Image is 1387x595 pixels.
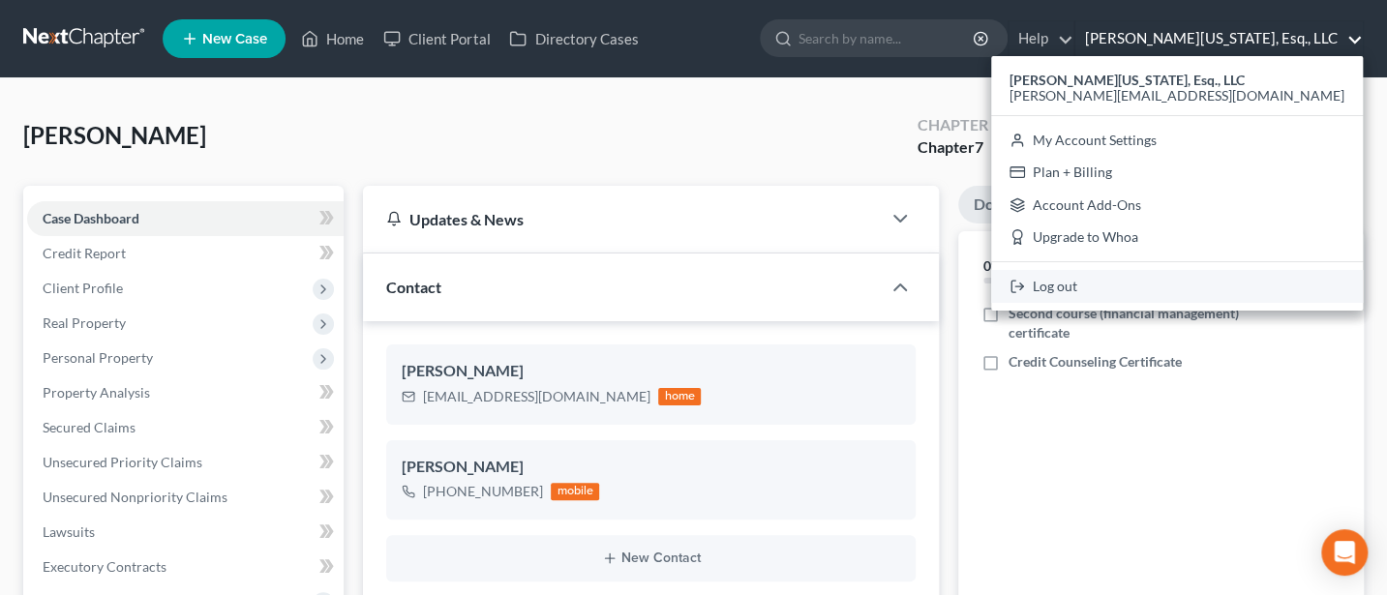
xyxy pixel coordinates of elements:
span: Personal Property [43,349,153,366]
a: Lawsuits [27,515,344,550]
a: Docs [958,186,1024,223]
a: Credit Report [27,236,344,271]
div: [EMAIL_ADDRESS][DOMAIN_NAME] [423,387,650,406]
a: [PERSON_NAME][US_STATE], Esq., LLC [1075,21,1363,56]
a: Executory Contracts [27,550,344,584]
strong: [PERSON_NAME][US_STATE], Esq., LLC [1010,72,1245,88]
button: New Contact [402,550,900,566]
span: Contact [386,278,441,296]
a: My Account Settings [991,124,1363,157]
span: Credit Counseling Certificate [1009,352,1182,372]
span: New Case [202,32,267,46]
a: Home [291,21,374,56]
div: Updates & News [386,209,858,229]
a: Directory Cases [499,21,648,56]
span: Real Property [43,314,126,331]
a: Unsecured Priority Claims [27,445,344,480]
div: home [658,388,701,405]
strong: 0% Completed [983,257,1070,274]
div: [PERSON_NAME] [402,360,900,383]
div: Chapter [918,136,988,159]
span: Property Analysis [43,384,150,401]
span: Lawsuits [43,523,95,540]
input: Search by name... [799,20,976,56]
span: [PERSON_NAME][EMAIL_ADDRESS][DOMAIN_NAME] [1010,87,1344,104]
span: Secured Claims [43,419,136,435]
span: 7 [975,137,983,156]
span: Credit Report [43,245,126,261]
span: Case Dashboard [43,210,139,226]
a: Log out [991,270,1363,303]
a: Unsecured Nonpriority Claims [27,480,344,515]
a: Account Add-Ons [991,189,1363,222]
a: Secured Claims [27,410,344,445]
span: Executory Contracts [43,558,166,575]
a: Help [1009,21,1073,56]
div: mobile [551,483,599,500]
div: Chapter [918,114,988,136]
a: Property Analysis [27,375,344,410]
div: [PERSON_NAME] [402,456,900,479]
div: [PHONE_NUMBER] [423,482,543,501]
div: Open Intercom Messenger [1321,529,1368,576]
span: Client Profile [43,280,123,296]
div: [PERSON_NAME][US_STATE], Esq., LLC [991,56,1363,311]
a: Case Dashboard [27,201,344,236]
span: [PERSON_NAME] [23,121,206,149]
span: Unsecured Priority Claims [43,454,202,470]
a: Upgrade to Whoa [991,222,1363,254]
span: Second course (financial management) certificate [1009,304,1246,342]
a: Client Portal [374,21,499,56]
a: Plan + Billing [991,156,1363,189]
span: Unsecured Nonpriority Claims [43,489,227,505]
